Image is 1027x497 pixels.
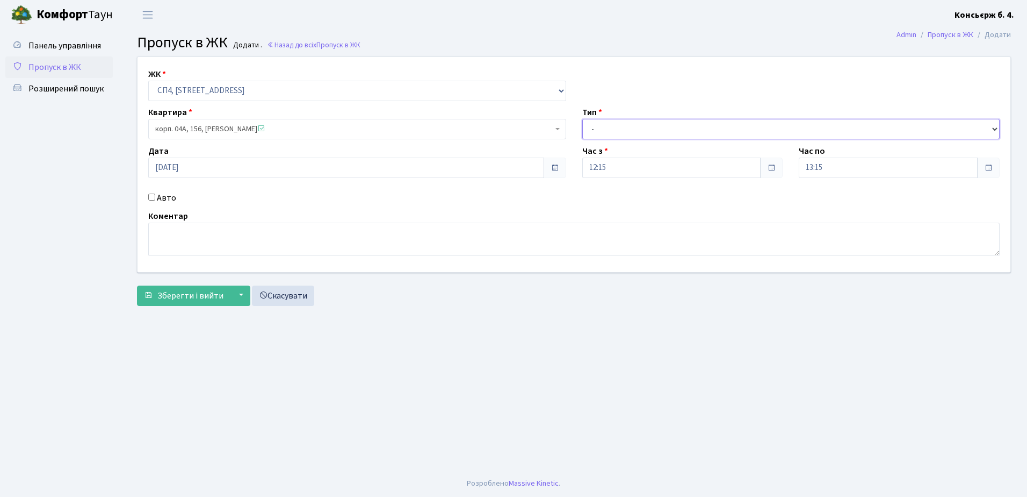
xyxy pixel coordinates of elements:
a: Назад до всіхПропуск в ЖК [267,40,360,50]
a: Розширений пошук [5,78,113,100]
a: Консьєрж б. 4. [954,9,1014,22]
button: Переключити навігацію [134,6,161,24]
small: Додати . [231,41,262,50]
a: Панель управління [5,35,113,56]
label: Авто [157,191,176,204]
label: Дата [148,145,169,158]
label: Час по [799,145,825,158]
a: Пропуск в ЖК [928,29,973,40]
label: Тип [582,106,602,119]
span: Панель управління [28,40,101,52]
span: Зберегти і вийти [157,290,223,302]
label: Коментар [148,210,188,223]
b: Комфорт [37,6,88,23]
label: Час з [582,145,608,158]
button: Зберегти і вийти [137,286,230,306]
img: logo.png [11,4,32,26]
span: Пропуск в ЖК [28,61,81,73]
span: Пропуск в ЖК [137,32,228,53]
label: ЖК [148,68,166,81]
span: Пропуск в ЖК [316,40,360,50]
li: Додати [973,29,1011,41]
span: корп. 04А, 156, Безуглий Володимир Сергійович <span class='la la-check-square text-success'></span> [155,124,553,134]
a: Admin [896,29,916,40]
span: корп. 04А, 156, Безуглий Володимир Сергійович <span class='la la-check-square text-success'></span> [148,119,566,139]
a: Скасувати [252,286,314,306]
span: Розширений пошук [28,83,104,95]
nav: breadcrumb [880,24,1027,46]
a: Пропуск в ЖК [5,56,113,78]
a: Massive Kinetic [509,478,559,489]
span: Таун [37,6,113,24]
div: Розроблено . [467,478,560,489]
label: Квартира [148,106,192,119]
